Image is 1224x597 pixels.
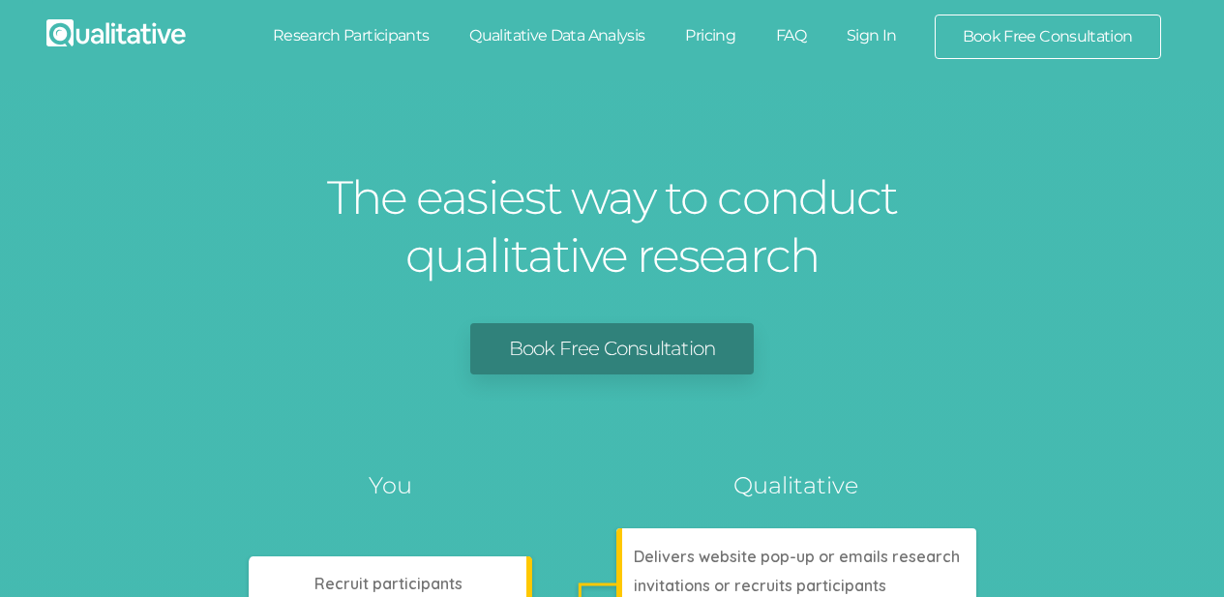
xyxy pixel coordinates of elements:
[369,471,412,499] tspan: You
[449,15,665,57] a: Qualitative Data Analysis
[665,15,756,57] a: Pricing
[733,471,858,499] tspan: Qualitative
[634,547,960,566] tspan: Delivers website pop-up or emails research
[322,168,903,284] h1: The easiest way to conduct qualitative research
[314,574,463,593] tspan: Recruit participants
[634,576,886,595] tspan: invitations or recruits participants
[253,15,450,57] a: Research Participants
[470,323,754,374] a: Book Free Consultation
[936,15,1160,58] a: Book Free Consultation
[46,19,186,46] img: Qualitative
[756,15,826,57] a: FAQ
[826,15,917,57] a: Sign In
